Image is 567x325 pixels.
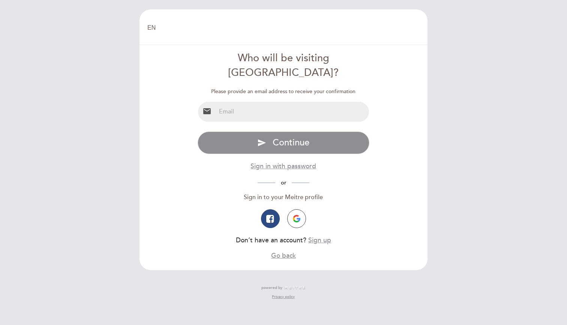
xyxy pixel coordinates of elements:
[272,294,295,299] a: Privacy policy
[198,88,370,95] div: Please provide an email address to receive your confirmation
[271,251,296,260] button: Go back
[198,193,370,202] div: Sign in to your Meitre profile
[261,285,282,290] span: powered by
[202,107,211,116] i: email
[257,138,266,147] i: send
[293,215,300,222] img: icon-google.png
[275,180,292,186] span: or
[216,102,369,122] input: Email
[284,286,306,290] img: MEITRE
[198,51,370,80] div: Who will be visiting [GEOGRAPHIC_DATA]?
[261,285,306,290] a: powered by
[308,236,331,245] button: Sign up
[273,137,309,148] span: Continue
[250,162,316,171] button: Sign in with password
[236,236,306,244] span: Don’t have an account?
[198,132,370,154] button: send Continue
